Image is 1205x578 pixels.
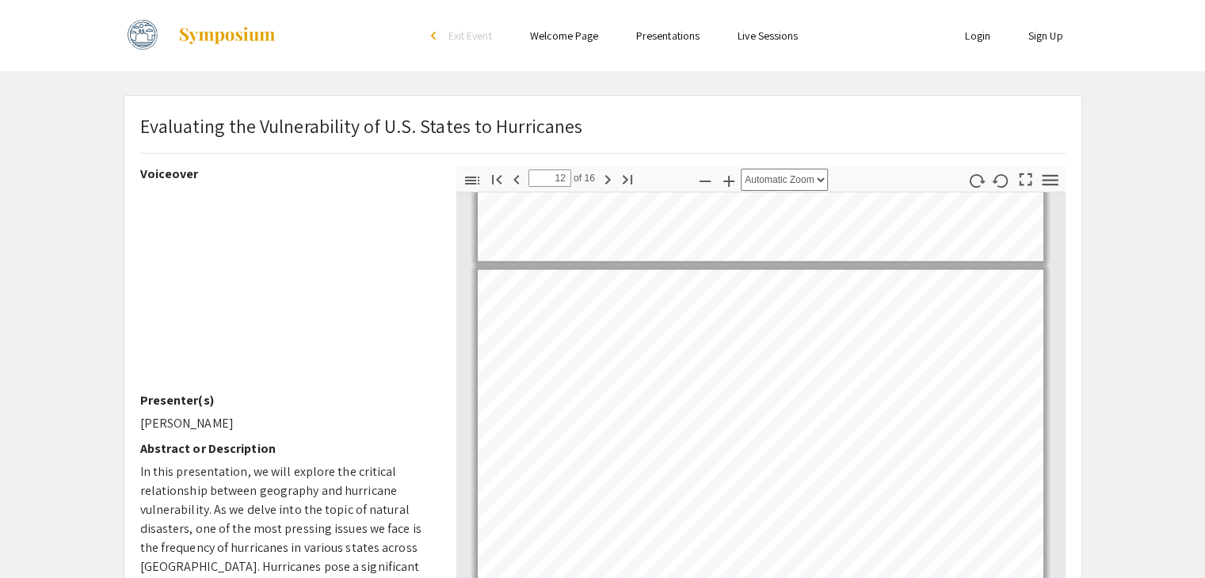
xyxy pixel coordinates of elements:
a: Presentations [636,29,700,43]
img: Symposium by ForagerOne [177,26,276,45]
img: Fall 2024 Undergraduate Research Showcase [124,16,162,55]
button: Previous Page [503,167,530,190]
input: Page [528,169,571,187]
a: Login [965,29,990,43]
a: Sign Up [1028,29,1063,43]
span: of 16 [571,169,596,187]
button: Zoom In [715,169,742,192]
div: arrow_back_ios [431,31,440,40]
a: Welcome Page [530,29,598,43]
iframe: Research Project: Evaluating the Vulnerability of U.S. States to Hurricanes by Angelina Kirton [140,188,433,393]
h2: Presenter(s) [140,393,433,408]
p: Evaluating the Vulnerability of U.S. States to Hurricanes [140,112,583,140]
span: Exit Event [448,29,492,43]
button: Rotate Counterclockwise [987,169,1014,192]
button: Zoom Out [692,169,719,192]
button: Tools [1036,169,1063,192]
button: Rotate Clockwise [963,169,990,192]
button: Go to Last Page [614,167,641,190]
button: Go to First Page [483,167,510,190]
button: Next Page [594,167,621,190]
a: Fall 2024 Undergraduate Research Showcase [124,16,276,55]
iframe: Chat [12,507,67,566]
h2: Voiceover [140,166,433,181]
select: Zoom [741,169,828,191]
h2: Abstract or Description [140,441,433,456]
a: Live Sessions [738,29,798,43]
button: Toggle Sidebar [459,169,486,192]
p: [PERSON_NAME] [140,414,433,433]
button: Switch to Presentation Mode [1012,166,1039,189]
